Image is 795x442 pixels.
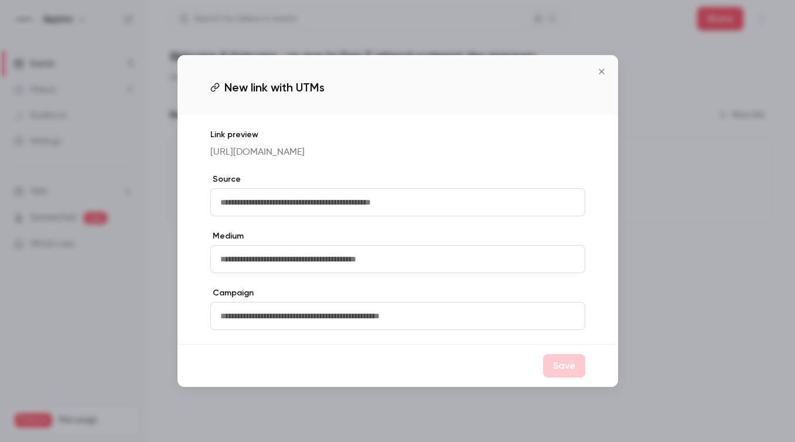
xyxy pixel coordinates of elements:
span: New link with UTMs [224,79,325,96]
p: [URL][DOMAIN_NAME] [210,145,585,159]
label: Medium [210,230,585,242]
label: Campaign [210,287,585,299]
p: Link preview [210,129,585,141]
label: Source [210,174,585,185]
button: Close [590,60,613,83]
